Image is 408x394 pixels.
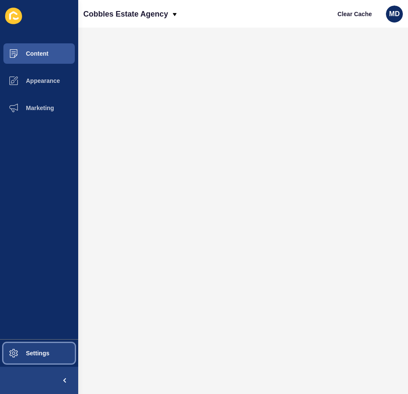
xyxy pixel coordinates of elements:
[337,10,372,18] span: Clear Cache
[389,10,400,18] span: MD
[83,3,168,25] p: Cobbles Estate Agency
[330,6,379,23] button: Clear Cache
